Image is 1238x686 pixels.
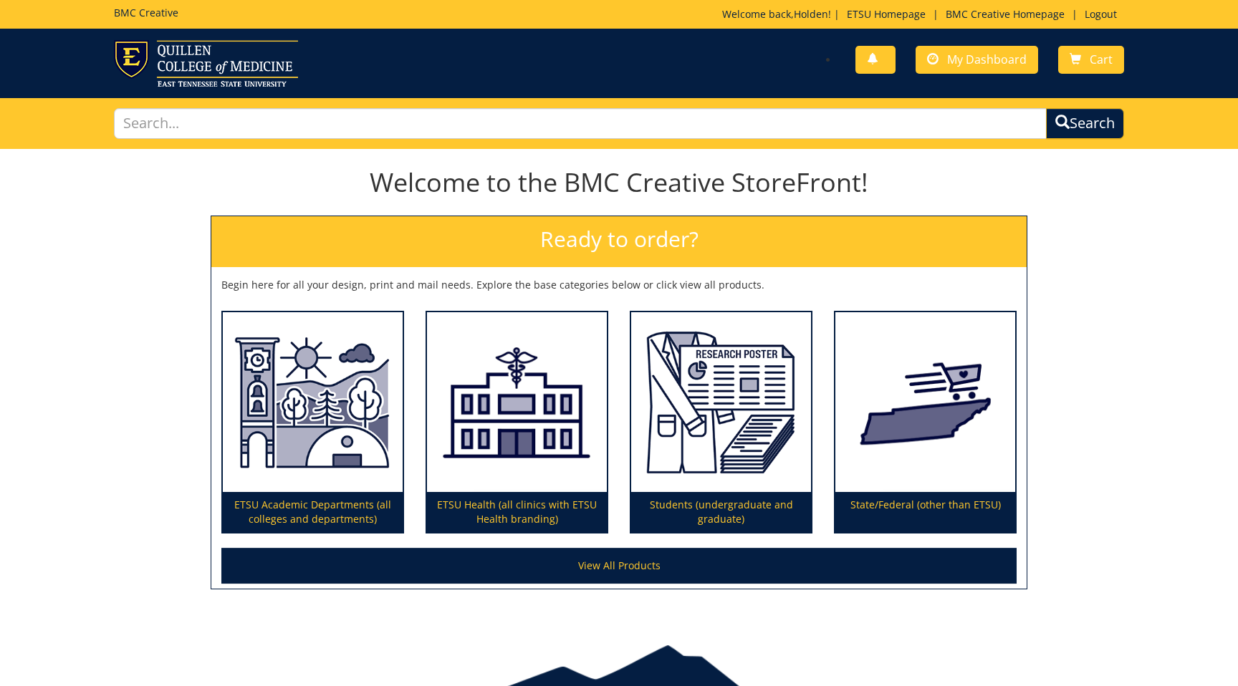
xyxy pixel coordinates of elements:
span: My Dashboard [947,52,1027,67]
p: Begin here for all your design, print and mail needs. Explore the base categories below or click ... [221,278,1017,292]
p: State/Federal (other than ETSU) [835,492,1015,532]
a: View All Products [221,548,1017,584]
a: Students (undergraduate and graduate) [631,312,811,533]
a: Cart [1058,46,1124,74]
a: Holden [794,7,828,21]
h1: Welcome to the BMC Creative StoreFront! [211,168,1027,197]
span: Cart [1090,52,1113,67]
img: ETSU Academic Departments (all colleges and departments) [223,312,403,493]
h2: Ready to order? [211,216,1027,267]
a: State/Federal (other than ETSU) [835,312,1015,533]
h5: BMC Creative [114,7,178,18]
p: ETSU Academic Departments (all colleges and departments) [223,492,403,532]
a: My Dashboard [916,46,1038,74]
img: ETSU logo [114,40,298,87]
img: Students (undergraduate and graduate) [631,312,811,493]
p: Students (undergraduate and graduate) [631,492,811,532]
p: ETSU Health (all clinics with ETSU Health branding) [427,492,607,532]
a: ETSU Homepage [840,7,933,21]
img: ETSU Health (all clinics with ETSU Health branding) [427,312,607,493]
p: Welcome back, ! | | | [722,7,1124,21]
a: BMC Creative Homepage [939,7,1072,21]
input: Search... [114,108,1047,139]
a: Logout [1078,7,1124,21]
img: State/Federal (other than ETSU) [835,312,1015,493]
a: ETSU Health (all clinics with ETSU Health branding) [427,312,607,533]
button: Search [1046,108,1124,139]
a: ETSU Academic Departments (all colleges and departments) [223,312,403,533]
